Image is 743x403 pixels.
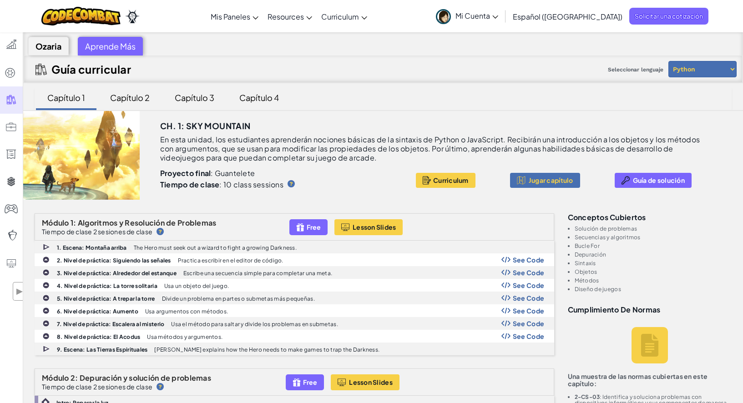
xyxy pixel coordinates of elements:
img: IconPracticeLevel.svg [42,269,50,276]
span: Resources [268,12,304,21]
img: avatar [436,9,451,24]
a: Mi Cuenta [431,2,503,30]
a: Resources [263,4,317,29]
img: IconHint.svg [157,228,164,235]
span: Mi Cuenta [455,11,498,20]
li: Métodos [575,277,732,283]
span: See Code [513,269,545,276]
img: IconCutscene.svg [43,345,51,353]
img: IconPracticeLevel.svg [42,320,50,327]
span: 2: [71,373,78,383]
a: Lesson Slides [334,219,403,235]
img: IconFreeLevelv2.svg [293,377,301,388]
b: 4. Nivel de práctica: La torre solitaria [57,282,157,289]
button: Guía de solución [615,173,692,188]
img: Show Code Logo [501,295,510,301]
img: Show Code Logo [501,282,510,288]
img: IconHint.svg [288,180,295,187]
a: 5. Nivel de práctica: A trepar la torre Divide un problema en partes o submetas más pequeñas. Sho... [35,292,554,304]
button: Jugar capítulo [510,173,580,188]
a: Curriculum [317,4,372,29]
p: [PERSON_NAME] explains how the Hero needs to make games to trap the Darkness. [154,347,379,353]
span: See Code [513,256,545,263]
img: Show Code Logo [501,320,510,327]
img: IconFreeLevelv2.svg [296,222,304,232]
span: Lesson Slides [353,223,396,231]
img: IconPracticeLevel.svg [42,282,50,289]
span: See Code [513,307,545,314]
b: 5. Nivel de práctica: A trepar la torre [57,295,155,302]
img: IconPracticeLevel.svg [42,307,50,314]
li: Bucle For [575,243,732,249]
b: 2-CS-03 [575,393,600,400]
div: Ozaria [28,37,69,55]
span: Español ([GEOGRAPHIC_DATA]) [513,12,622,21]
p: Tiempo de clase 2 sesiones de clase [42,383,152,390]
p: : 10 class sessions [160,180,283,189]
h3: Conceptos cubiertos [568,213,732,221]
span: See Code [513,294,545,302]
span: Free [307,223,321,231]
div: Capítulo 4 [230,87,288,108]
h3: Ch. 1: Sky Mountain [160,119,251,133]
span: Algoritmos y Resolución de Problemas [78,218,217,227]
a: 8. Nivel de práctica: El Acodus Usa métodos y argumentos. Show Code Logo See Code [35,330,554,343]
span: Depuración y solución de problemas [80,373,211,383]
a: 1. Escena: Montaña arriba The Hero must seek out a wizard to fight a growing Darkness. [35,241,554,253]
span: See Code [513,332,545,340]
span: Free [303,378,317,386]
a: Mis Paneles [206,4,263,29]
li: Solución de problemas [575,226,732,232]
img: CodeCombat logo [41,7,121,25]
span: Seleccionar lenguaje [604,63,667,76]
p: Usa el método para saltar y divide los problemas en submetas. [171,321,338,327]
a: 7. Nivel de práctica: Escalera al misterio Usa el método para saltar y divide los problemas en su... [35,317,554,330]
a: 2. Nivel de práctica: Siguiendo las señales Practica escribir en el editor de código. Show Code L... [35,253,554,266]
p: Usa argumentos con métodos. [145,308,228,314]
li: Sintaxis [575,260,732,266]
h2: Guía curricular [51,63,131,76]
b: 1. Escena: Montaña arriba [57,244,127,251]
img: Show Code Logo [501,269,510,276]
span: 1: [71,218,76,227]
img: IconPracticeLevel.svg [42,256,50,263]
a: 9. Escena: Las Tierras Espirituales [PERSON_NAME] explains how the Hero needs to make games to tr... [35,343,554,355]
img: IconCutscene.svg [43,243,51,252]
div: Capítulo 2 [101,87,159,108]
p: Practica escribir en el editor de código. [178,257,283,263]
img: IconCurriculumGuide.svg [35,64,47,75]
li: Depuración [575,252,732,257]
li: Objetos [575,269,732,275]
button: Lesson Slides [331,374,399,390]
img: IconPracticeLevel.svg [42,294,50,302]
span: Guía de solución [633,176,685,184]
img: Show Code Logo [501,333,510,339]
b: Tiempo de clase [160,180,219,189]
span: Curriculum [433,176,469,184]
p: Usa métodos y argumentos. [147,334,222,340]
a: Solicitar una cotización [629,8,708,25]
span: Curriculum [321,12,359,21]
a: 4. Nivel de práctica: La torre solitaria Usa un objeto del juego. Show Code Logo See Code [35,279,554,292]
h3: Cumplimiento de normas [568,306,732,313]
span: ▶ [15,285,23,298]
div: Capítulo 3 [166,87,223,108]
div: Aprende Más [78,37,143,55]
a: 6. Nivel de práctica: Aumento Usa argumentos con métodos. Show Code Logo See Code [35,304,554,317]
span: See Code [513,320,545,327]
p: Tiempo de clase 2 sesiones de clase [42,228,152,235]
b: 9. Escena: Las Tierras Espirituales [57,346,147,353]
span: Módulo [42,218,69,227]
img: IconHint.svg [157,383,164,390]
span: Mis Paneles [211,12,250,21]
span: See Code [513,282,545,289]
b: 3. Nivel de práctica: Alrededor del estanque [57,270,177,277]
p: Escribe una secuencia simple para completar una meta. [183,270,332,276]
b: 2. Nivel de práctica: Siguiendo las señales [57,257,171,264]
p: Usa un objeto del juego. [164,283,229,289]
img: Ozaria [125,10,140,23]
